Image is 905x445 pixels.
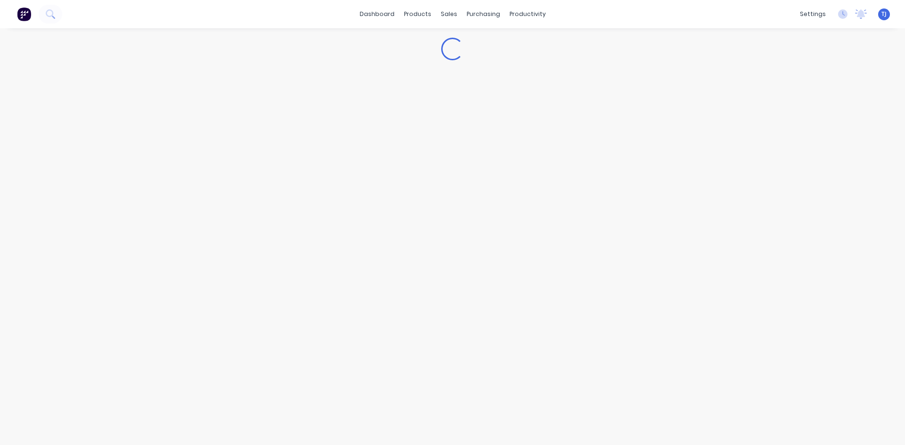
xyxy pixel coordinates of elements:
div: sales [436,7,462,21]
div: products [399,7,436,21]
a: dashboard [355,7,399,21]
img: Factory [17,7,31,21]
div: settings [795,7,831,21]
div: productivity [505,7,551,21]
div: purchasing [462,7,505,21]
span: TJ [881,10,887,18]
